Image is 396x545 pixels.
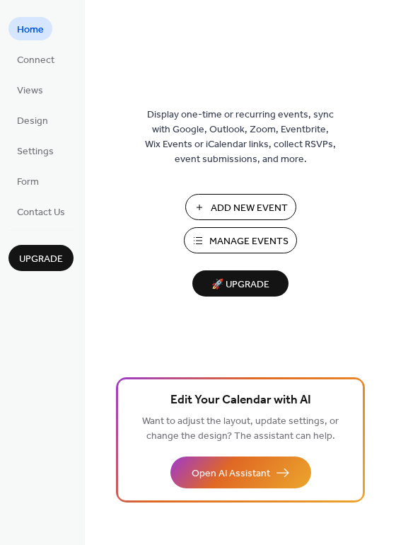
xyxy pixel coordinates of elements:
[209,234,289,249] span: Manage Events
[8,169,47,193] a: Form
[17,175,39,190] span: Form
[192,466,270,481] span: Open AI Assistant
[17,23,44,38] span: Home
[17,84,43,98] span: Views
[17,53,54,68] span: Connect
[8,200,74,223] a: Contact Us
[17,205,65,220] span: Contact Us
[8,78,52,101] a: Views
[8,108,57,132] a: Design
[8,47,63,71] a: Connect
[8,245,74,271] button: Upgrade
[145,108,336,167] span: Display one-time or recurring events, sync with Google, Outlook, Zoom, Eventbrite, Wix Events or ...
[211,201,288,216] span: Add New Event
[19,252,63,267] span: Upgrade
[184,227,297,253] button: Manage Events
[17,144,54,159] span: Settings
[192,270,289,297] button: 🚀 Upgrade
[142,412,339,446] span: Want to adjust the layout, update settings, or change the design? The assistant can help.
[8,139,62,162] a: Settings
[170,457,311,488] button: Open AI Assistant
[170,391,311,411] span: Edit Your Calendar with AI
[185,194,296,220] button: Add New Event
[8,17,52,40] a: Home
[17,114,48,129] span: Design
[201,275,280,294] span: 🚀 Upgrade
